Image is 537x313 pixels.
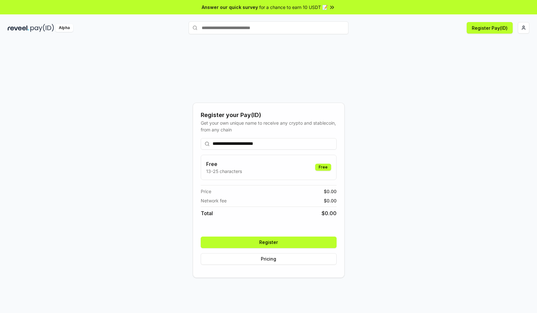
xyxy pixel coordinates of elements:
span: Answer our quick survey [202,4,258,11]
button: Register Pay(ID) [467,22,513,34]
span: Total [201,209,213,217]
span: Network fee [201,197,227,204]
img: pay_id [30,24,54,32]
button: Register [201,237,337,248]
span: $ 0.00 [324,197,337,204]
button: Pricing [201,253,337,265]
span: $ 0.00 [324,188,337,195]
span: Price [201,188,211,195]
h3: Free [206,160,242,168]
div: Alpha [55,24,73,32]
img: reveel_dark [8,24,29,32]
span: $ 0.00 [322,209,337,217]
div: Free [315,164,331,171]
p: 13-25 characters [206,168,242,175]
div: Register your Pay(ID) [201,111,337,120]
span: for a chance to earn 10 USDT 📝 [259,4,328,11]
div: Get your own unique name to receive any crypto and stablecoin, from any chain [201,120,337,133]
